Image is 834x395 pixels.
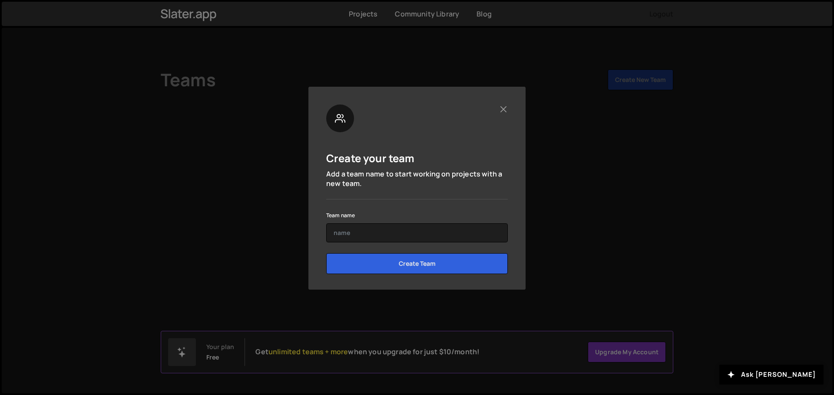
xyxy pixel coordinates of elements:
[326,253,508,274] input: Create Team
[499,104,508,114] button: Close
[719,365,824,385] button: Ask [PERSON_NAME]
[326,169,508,189] p: Add a team name to start working on projects with a new team.
[326,151,415,165] h5: Create your team
[326,211,355,220] label: Team name
[326,223,508,242] input: name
